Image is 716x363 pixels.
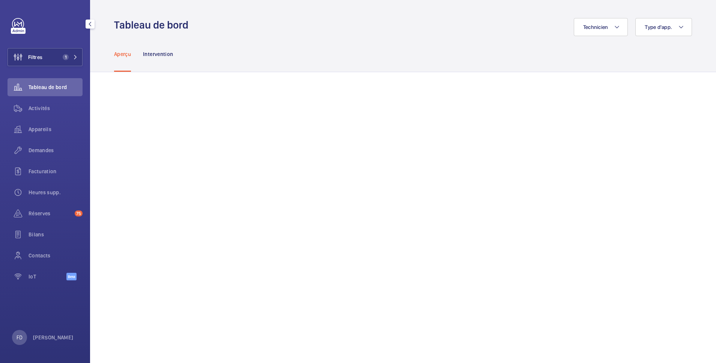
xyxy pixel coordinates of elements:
span: Beta [66,273,77,280]
span: Réserves [29,210,72,217]
span: Bilans [29,231,83,238]
span: IoT [29,273,66,280]
span: Tableau de bord [29,83,83,91]
span: Activités [29,104,83,112]
span: 75 [75,210,83,216]
span: Facturation [29,168,83,175]
p: FD [17,334,23,341]
span: Filtres [28,53,42,61]
h1: Tableau de bord [114,18,193,32]
span: Heures supp. [29,189,83,196]
p: [PERSON_NAME] [33,334,74,341]
span: Type d'app. [645,24,672,30]
span: Demandes [29,147,83,154]
button: Technicien [574,18,628,36]
button: Filtres1 [8,48,83,66]
button: Type d'app. [635,18,692,36]
p: Aperçu [114,50,131,58]
p: Intervention [143,50,173,58]
span: Contacts [29,252,83,259]
span: 1 [63,54,69,60]
span: Technicien [583,24,608,30]
span: Appareils [29,126,83,133]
